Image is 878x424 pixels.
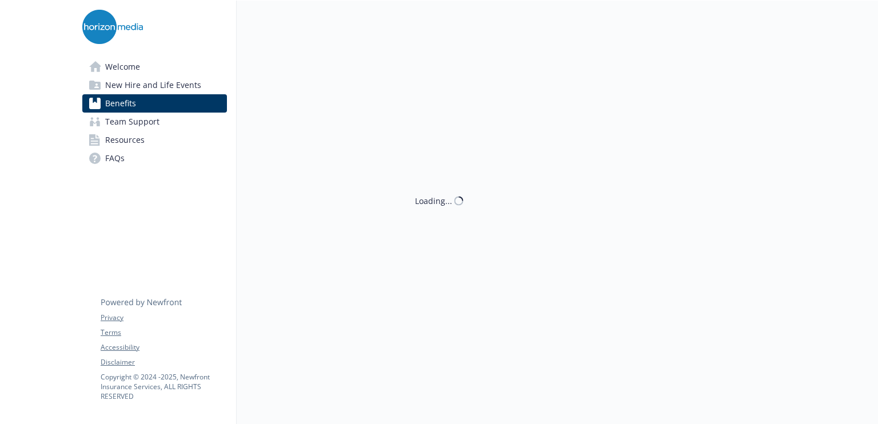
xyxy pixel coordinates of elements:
a: Benefits [82,94,227,113]
span: Benefits [105,94,136,113]
span: FAQs [105,149,125,167]
div: Loading... [415,195,452,207]
span: Welcome [105,58,140,76]
a: FAQs [82,149,227,167]
a: New Hire and Life Events [82,76,227,94]
span: Team Support [105,113,159,131]
a: Welcome [82,58,227,76]
span: Resources [105,131,145,149]
a: Accessibility [101,342,226,353]
a: Resources [82,131,227,149]
a: Team Support [82,113,227,131]
a: Privacy [101,313,226,323]
a: Terms [101,327,226,338]
p: Copyright © 2024 - 2025 , Newfront Insurance Services, ALL RIGHTS RESERVED [101,372,226,401]
a: Disclaimer [101,357,226,367]
span: New Hire and Life Events [105,76,201,94]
